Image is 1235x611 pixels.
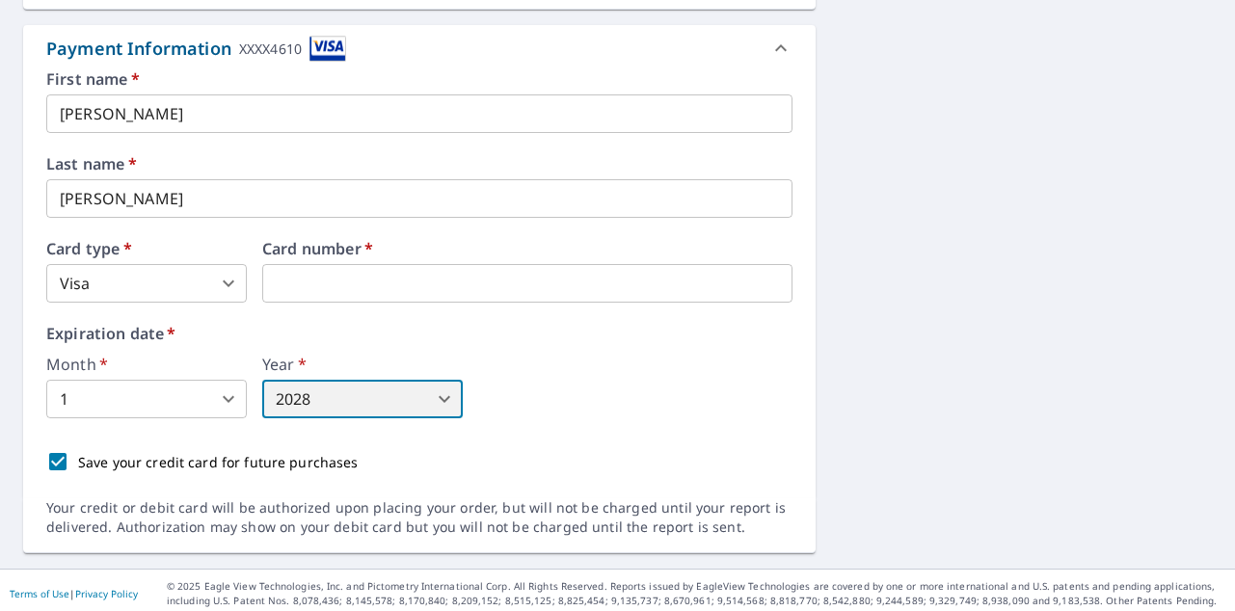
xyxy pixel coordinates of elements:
label: Card type [46,241,247,256]
p: Save your credit card for future purchases [78,452,359,472]
label: First name [46,71,792,87]
div: Visa [46,264,247,303]
label: Card number [262,241,792,256]
div: XXXX4610 [239,36,302,62]
div: 2028 [262,380,463,418]
a: Privacy Policy [75,587,138,600]
p: © 2025 Eagle View Technologies, Inc. and Pictometry International Corp. All Rights Reserved. Repo... [167,579,1225,608]
div: 1 [46,380,247,418]
p: | [10,588,138,599]
img: cardImage [309,36,346,62]
div: Your credit or debit card will be authorized upon placing your order, but will not be charged unt... [46,498,792,537]
div: Payment InformationXXXX4610cardImage [23,25,816,71]
label: Last name [46,156,792,172]
label: Year [262,357,463,372]
label: Month [46,357,247,372]
label: Expiration date [46,326,792,341]
iframe: secure payment field [262,264,792,303]
div: Payment Information [46,36,346,62]
a: Terms of Use [10,587,69,600]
